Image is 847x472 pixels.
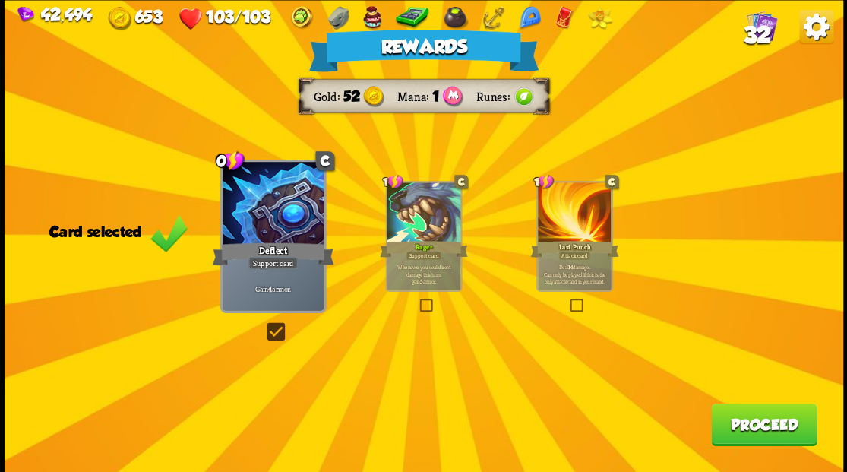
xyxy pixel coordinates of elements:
[363,86,384,107] img: Gold.png
[454,175,468,188] div: C
[482,6,504,30] img: Anchor - Start each combat with 10 armor.
[397,88,432,104] div: Mana
[179,6,202,30] img: Heart.png
[108,6,131,30] img: Gold.png
[179,6,270,30] div: Health
[49,223,188,239] div: Card selected
[396,6,429,30] img: Calculator - Shop inventory can be reset 3 times.
[313,88,343,104] div: Gold
[442,86,463,107] img: Mana_Points.png
[343,88,359,105] span: 52
[746,10,777,45] div: View all the cards in your deck
[431,88,438,105] span: 1
[380,239,468,258] div: Rage+
[743,21,770,47] span: 32
[746,10,777,41] img: Cards_Icon.png
[206,6,270,25] span: 103/103
[799,10,833,44] img: Options_Button.png
[225,284,321,293] p: Gain armor.
[216,150,245,171] div: 0
[17,5,92,24] div: Gems
[533,174,554,189] div: 1
[605,175,618,188] div: C
[530,239,618,258] div: Last Punch
[442,6,468,30] img: Cauldron - Draw 2 additional cards at the start of each combat.
[268,284,272,293] b: 4
[518,6,541,30] img: Ruler - Increase damage of Scratch, Claw and Maul cards by 2.
[587,6,612,30] img: Daffodil - Trigger your companion every time you play a 3+ stamina card.
[558,251,590,260] div: Attack card
[419,277,422,285] b: 5
[383,174,403,189] div: 1
[406,251,441,260] div: Support card
[289,6,313,30] img: Golden Paw - Enemies drop more gold.
[17,6,34,22] img: Gem.png
[362,6,381,30] img: Cake - Potion cards are played twice.
[308,30,539,71] div: Rewards
[711,403,817,445] button: Proceed
[539,263,609,285] p: Deal damage.
[327,6,349,30] img: Dragonstone - Raise your max HP by 1 after each combat.
[513,86,534,107] img: Plant.png
[389,263,459,285] p: Whenever you deal direct damage this turn, gain armor.
[212,240,333,268] div: Deflect
[476,88,513,104] div: Runes
[150,213,188,252] img: Green_Check_Mark_Icon.png
[248,257,298,269] div: Support card
[135,6,163,25] span: 653
[539,270,609,284] span: Can only be played if this is the only attack card in your hand.
[315,151,334,170] div: C
[567,263,572,271] b: 14
[555,6,574,30] img: Red Envelope - Normal enemies drop an additional card reward.
[108,6,163,30] div: Gold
